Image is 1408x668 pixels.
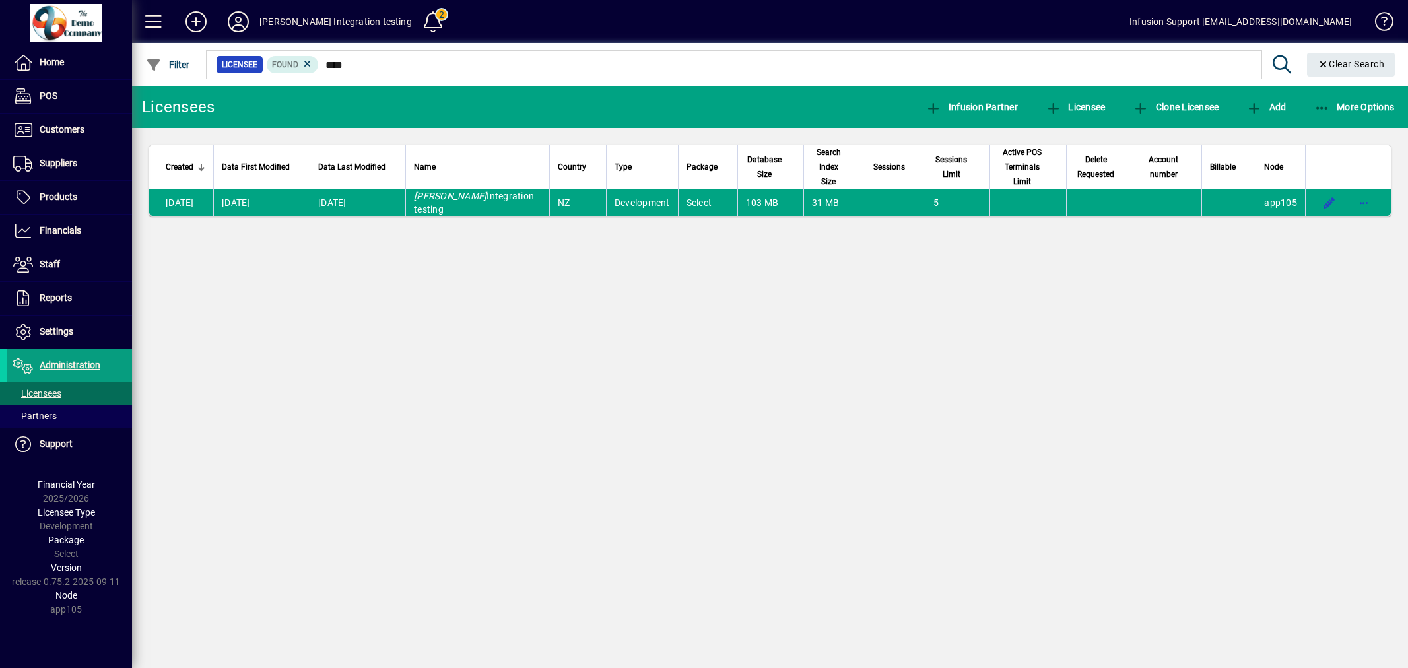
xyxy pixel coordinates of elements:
[1145,152,1182,182] span: Account number
[558,160,586,174] span: Country
[1046,102,1106,112] span: Licensee
[933,152,970,182] span: Sessions Limit
[922,95,1021,119] button: Infusion Partner
[1311,95,1398,119] button: More Options
[142,96,215,117] div: Licensees
[1129,11,1352,32] div: Infusion Support [EMAIL_ADDRESS][DOMAIN_NAME]
[1133,102,1219,112] span: Clone Licensee
[38,507,95,518] span: Licensee Type
[1264,160,1297,174] div: Node
[1264,197,1297,208] span: app105.prod.infusionbusinesssoftware.com
[40,292,72,303] span: Reports
[7,114,132,147] a: Customers
[149,189,213,216] td: [DATE]
[1353,192,1374,213] button: More options
[1042,95,1109,119] button: Licensee
[414,191,486,201] em: [PERSON_NAME]
[998,145,1047,189] span: Active POS Terminals Limit
[687,160,729,174] div: Package
[615,160,632,174] span: Type
[40,90,57,101] span: POS
[7,80,132,113] a: POS
[687,160,718,174] span: Package
[166,160,193,174] span: Created
[267,56,319,73] mat-chip: Found Status: Found
[414,160,436,174] span: Name
[259,11,412,32] div: [PERSON_NAME] Integration testing
[615,160,670,174] div: Type
[1075,152,1117,182] span: Delete Requested
[7,181,132,214] a: Products
[1145,152,1193,182] div: Account number
[217,10,259,34] button: Profile
[7,428,132,461] a: Support
[1210,160,1236,174] span: Billable
[40,225,81,236] span: Financials
[1075,152,1129,182] div: Delete Requested
[746,152,784,182] span: Database Size
[222,58,257,71] span: Licensee
[7,248,132,281] a: Staff
[558,160,598,174] div: Country
[1243,95,1289,119] button: Add
[873,160,917,174] div: Sessions
[7,46,132,79] a: Home
[38,479,95,490] span: Financial Year
[1264,160,1283,174] span: Node
[737,189,804,216] td: 103 MB
[1314,102,1395,112] span: More Options
[40,191,77,202] span: Products
[1318,59,1385,69] span: Clear Search
[146,59,190,70] span: Filter
[7,282,132,315] a: Reports
[925,189,989,216] td: 5
[40,360,100,370] span: Administration
[222,160,290,174] span: Data First Modified
[222,160,302,174] div: Data First Modified
[606,189,678,216] td: Development
[873,160,905,174] span: Sessions
[678,189,737,216] td: Select
[40,124,84,135] span: Customers
[7,147,132,180] a: Suppliers
[166,160,205,174] div: Created
[272,60,298,69] span: Found
[925,102,1018,112] span: Infusion Partner
[1210,160,1248,174] div: Billable
[812,145,857,189] div: Search Index Size
[175,10,217,34] button: Add
[1129,95,1222,119] button: Clone Licensee
[51,562,82,573] span: Version
[310,189,405,216] td: [DATE]
[40,326,73,337] span: Settings
[40,57,64,67] span: Home
[1365,3,1391,46] a: Knowledge Base
[40,438,73,449] span: Support
[318,160,386,174] span: Data Last Modified
[1246,102,1286,112] span: Add
[1307,53,1395,77] button: Clear
[40,158,77,168] span: Suppliers
[7,382,132,405] a: Licensees
[13,411,57,421] span: Partners
[803,189,865,216] td: 31 MB
[7,316,132,349] a: Settings
[55,590,77,601] span: Node
[7,405,132,427] a: Partners
[48,535,84,545] span: Package
[746,152,796,182] div: Database Size
[40,259,60,269] span: Staff
[318,160,397,174] div: Data Last Modified
[414,191,534,215] span: Integration testing
[998,145,1059,189] div: Active POS Terminals Limit
[414,160,541,174] div: Name
[549,189,606,216] td: NZ
[13,388,61,399] span: Licensees
[1319,192,1340,213] button: Edit
[143,53,193,77] button: Filter
[933,152,982,182] div: Sessions Limit
[7,215,132,248] a: Financials
[812,145,845,189] span: Search Index Size
[213,189,310,216] td: [DATE]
